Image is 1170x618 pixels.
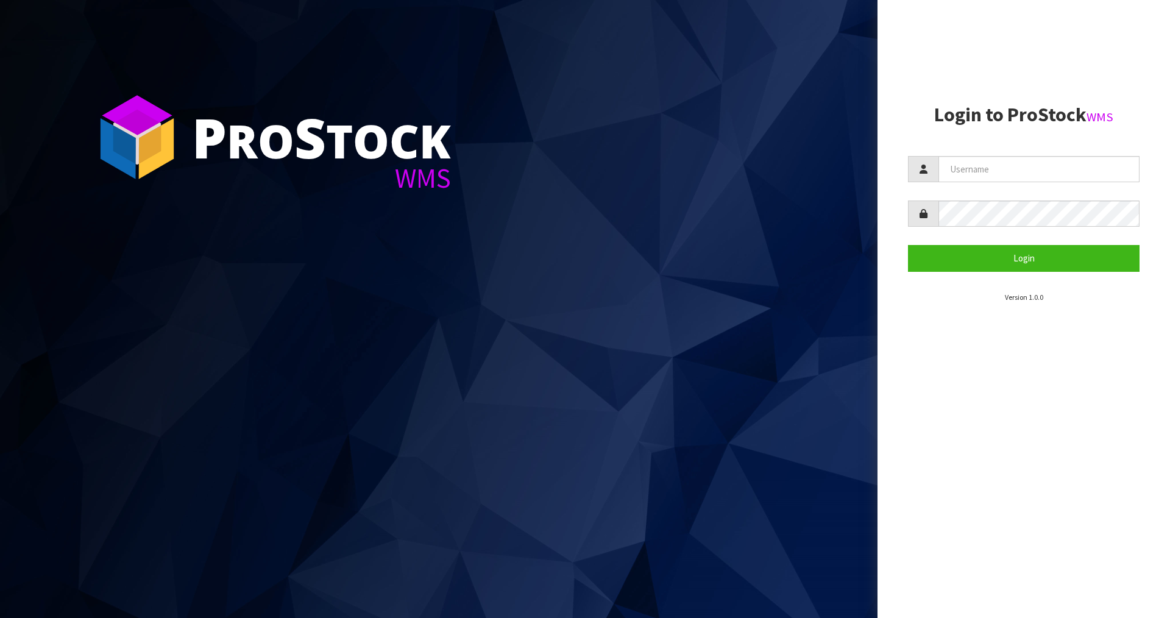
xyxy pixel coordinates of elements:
[1087,109,1113,125] small: WMS
[192,100,227,174] span: P
[908,245,1140,271] button: Login
[294,100,326,174] span: S
[91,91,183,183] img: ProStock Cube
[908,104,1140,126] h2: Login to ProStock
[192,110,451,165] div: ro tock
[938,156,1140,182] input: Username
[192,165,451,192] div: WMS
[1005,293,1043,302] small: Version 1.0.0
